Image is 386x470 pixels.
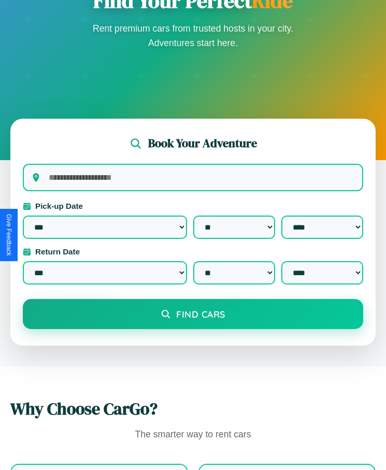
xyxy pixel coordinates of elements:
h2: Why Choose CarGo? [10,397,376,420]
button: Find Cars [23,299,363,329]
label: Pick-up Date [23,202,363,210]
label: Return Date [23,247,363,256]
p: Rent premium cars from trusted hosts in your city. Adventures start here. [90,21,297,50]
h2: Book Your Adventure [148,135,257,151]
p: The smarter way to rent cars [10,426,376,443]
div: Give Feedback [5,214,12,256]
